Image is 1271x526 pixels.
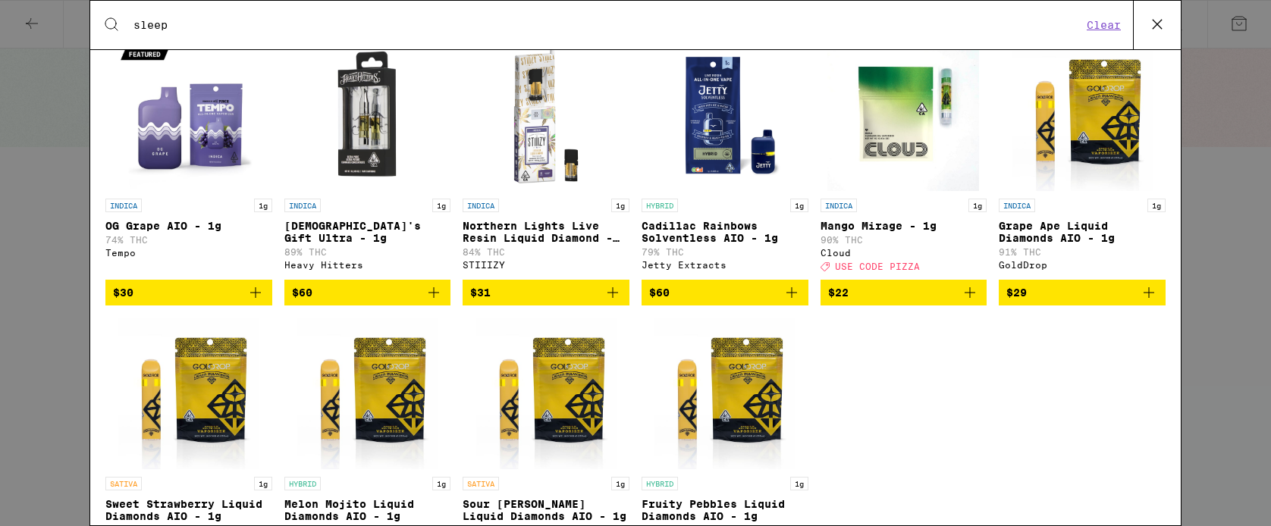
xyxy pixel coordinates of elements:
img: STIIIZY - Northern Lights Live Resin Liquid Diamond - 1g [470,39,622,191]
span: $29 [1006,286,1027,299]
span: $22 [828,286,849,299]
p: INDICA [105,199,142,212]
a: Open page for Cadillac Rainbows Solventless AIO - 1g from Jetty Extracts [642,39,808,279]
p: INDICA [999,199,1035,212]
p: INDICA [821,199,857,212]
button: Add to bag [999,280,1166,305]
img: GoldDrop - Melon Mojito Liquid Diamonds AIO - 1g [297,318,438,469]
a: Open page for Northern Lights Live Resin Liquid Diamond - 1g from STIIIZY [463,39,629,279]
a: Open page for God's Gift Ultra - 1g from Heavy Hitters [284,39,451,279]
div: Heavy Hitters [284,260,451,270]
p: HYBRID [284,477,321,490]
p: 1g [611,477,629,490]
p: Grape Ape Liquid Diamonds AIO - 1g [999,220,1166,244]
img: GoldDrop - Grape Ape Liquid Diamonds AIO - 1g [1012,39,1153,191]
p: Melon Mojito Liquid Diamonds AIO - 1g [284,498,451,522]
span: $60 [649,286,670,299]
p: 90% THC [821,235,987,245]
button: Clear [1082,18,1125,32]
p: Northern Lights Live Resin Liquid Diamond - 1g [463,220,629,244]
p: Sour [PERSON_NAME] Liquid Diamonds AIO - 1g [463,498,629,522]
div: GoldDrop [999,260,1166,270]
p: 74% THC [105,235,272,245]
button: Add to bag [642,280,808,305]
p: 1g [432,477,450,490]
p: 89% THC [284,247,451,257]
p: [DEMOGRAPHIC_DATA]'s Gift Ultra - 1g [284,220,451,244]
p: 91% THC [999,247,1166,257]
span: USE CODE PIZZA [835,262,920,272]
button: Add to bag [105,280,272,305]
p: INDICA [284,199,321,212]
p: Sweet Strawberry Liquid Diamonds AIO - 1g [105,498,272,522]
div: Cloud [821,248,987,258]
p: 1g [1147,199,1166,212]
div: Tempo [105,248,272,258]
a: Open page for Grape Ape Liquid Diamonds AIO - 1g from GoldDrop [999,39,1166,279]
p: 84% THC [463,247,629,257]
img: GoldDrop - Sweet Strawberry Liquid Diamonds AIO - 1g [118,318,259,469]
p: 79% THC [642,247,808,257]
img: GoldDrop - Fruity Pebbles Liquid Diamonds AIO - 1g [654,318,795,469]
p: HYBRID [642,199,678,212]
div: STIIIZY [463,260,629,270]
p: HYBRID [642,477,678,490]
img: Jetty Extracts - Cadillac Rainbows Solventless AIO - 1g [649,39,801,191]
img: Tempo - OG Grape AIO - 1g [113,39,265,191]
p: 1g [611,199,629,212]
span: $31 [470,286,491,299]
img: GoldDrop - Sour Tangie Liquid Diamonds AIO - 1g [476,318,617,469]
p: OG Grape AIO - 1g [105,220,272,232]
p: Mango Mirage - 1g [821,220,987,232]
div: Jetty Extracts [642,260,808,270]
button: Add to bag [463,280,629,305]
a: Open page for Mango Mirage - 1g from Cloud [821,39,987,279]
button: Add to bag [284,280,451,305]
p: SATIVA [463,477,499,490]
p: 1g [254,477,272,490]
p: 1g [968,199,987,212]
p: 1g [432,199,450,212]
span: $60 [292,286,312,299]
p: 1g [790,199,808,212]
p: SATIVA [105,477,142,490]
img: Heavy Hitters - God's Gift Ultra - 1g [291,39,443,191]
p: INDICA [463,199,499,212]
button: Add to bag [821,280,987,305]
img: Cloud - Mango Mirage - 1g [827,39,979,191]
p: 1g [254,199,272,212]
a: Open page for OG Grape AIO - 1g from Tempo [105,39,272,279]
input: Search for products & categories [133,18,1082,32]
span: $30 [113,286,133,299]
p: Fruity Pebbles Liquid Diamonds AIO - 1g [642,498,808,522]
p: Cadillac Rainbows Solventless AIO - 1g [642,220,808,244]
p: 1g [790,477,808,490]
